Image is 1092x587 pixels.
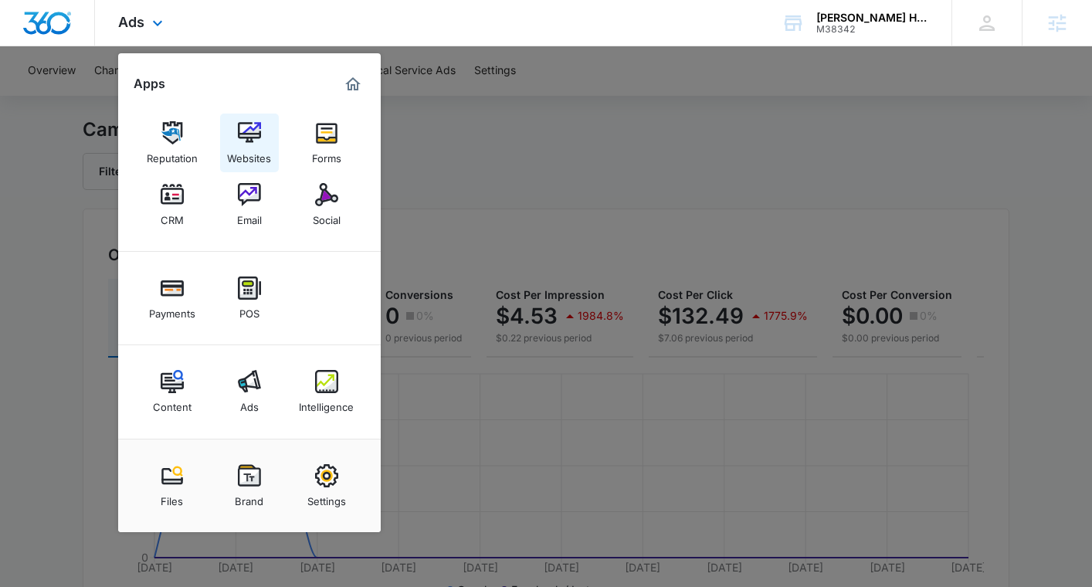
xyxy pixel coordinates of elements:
a: Ads [220,362,279,421]
a: Websites [220,114,279,172]
a: Content [143,362,202,421]
div: Files [161,487,183,507]
div: POS [239,300,259,320]
div: account name [816,12,929,24]
div: CRM [161,206,184,226]
a: Reputation [143,114,202,172]
a: Email [220,175,279,234]
a: Files [143,456,202,515]
a: Payments [143,269,202,327]
a: Intelligence [297,362,356,421]
a: Forms [297,114,356,172]
a: Settings [297,456,356,515]
div: Brand [235,487,263,507]
div: Social [313,206,341,226]
span: Ads [118,14,144,30]
a: Brand [220,456,279,515]
div: Websites [227,144,271,165]
a: Social [297,175,356,234]
div: Content [153,393,192,413]
div: Intelligence [299,393,354,413]
a: CRM [143,175,202,234]
div: Reputation [147,144,198,165]
div: Ads [240,393,259,413]
a: Marketing 360® Dashboard [341,72,365,97]
div: Email [237,206,262,226]
a: POS [220,269,279,327]
div: Settings [307,487,346,507]
h2: Apps [134,76,165,91]
div: Forms [312,144,341,165]
div: Payments [149,300,195,320]
div: account id [816,24,929,35]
